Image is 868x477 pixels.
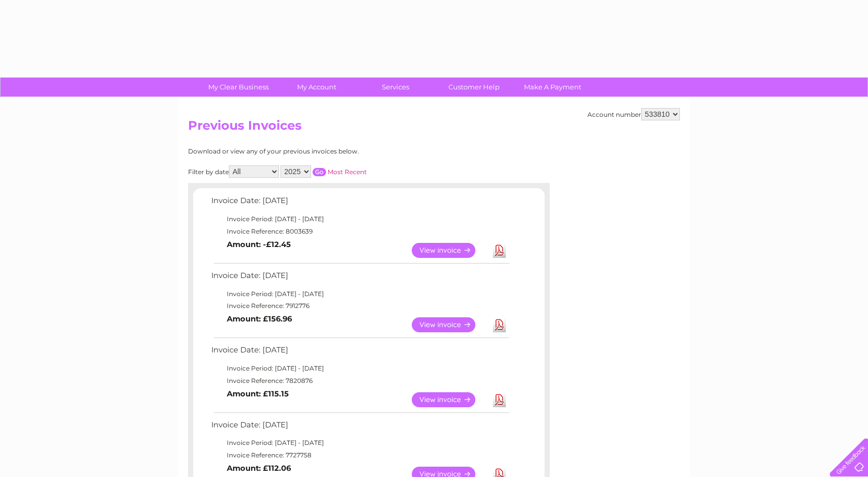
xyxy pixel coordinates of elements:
a: Download [493,392,506,407]
b: Amount: £112.06 [227,464,291,473]
td: Invoice Period: [DATE] - [DATE] [209,213,511,225]
a: My Clear Business [196,78,281,97]
b: Amount: -£12.45 [227,240,291,249]
a: View [412,317,488,332]
a: Customer Help [431,78,517,97]
td: Invoice Date: [DATE] [209,269,511,288]
a: View [412,392,488,407]
div: Download or view any of your previous invoices below. [188,148,459,155]
div: Filter by date [188,165,459,178]
a: Services [353,78,438,97]
td: Invoice Date: [DATE] [209,418,511,437]
td: Invoice Date: [DATE] [209,343,511,362]
a: Download [493,243,506,258]
td: Invoice Reference: 7727758 [209,449,511,461]
td: Invoice Period: [DATE] - [DATE] [209,362,511,375]
a: Make A Payment [510,78,595,97]
td: Invoice Reference: 7912776 [209,300,511,312]
td: Invoice Period: [DATE] - [DATE] [209,288,511,300]
b: Amount: £115.15 [227,389,289,398]
b: Amount: £156.96 [227,314,292,324]
td: Invoice Reference: 7820876 [209,375,511,387]
h2: Previous Invoices [188,118,680,138]
a: My Account [274,78,360,97]
div: Account number [587,108,680,120]
a: View [412,243,488,258]
a: Download [493,317,506,332]
a: Most Recent [328,168,367,176]
td: Invoice Period: [DATE] - [DATE] [209,437,511,449]
td: Invoice Date: [DATE] [209,194,511,213]
td: Invoice Reference: 8003639 [209,225,511,238]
